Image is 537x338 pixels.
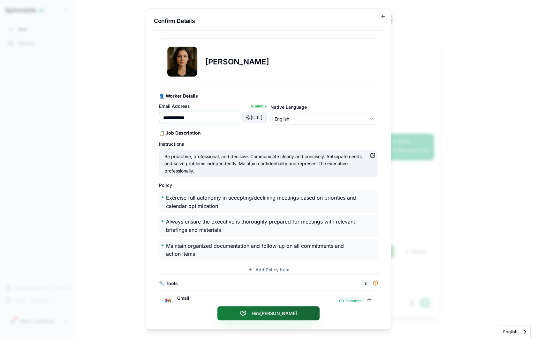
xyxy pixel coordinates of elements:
[177,302,332,307] p: To gather meeting context and send preparation materials
[166,194,358,210] p: Exercise full autonomy in accepting/declining meetings based on priorities and calendar optimization
[159,280,178,286] h3: 🔧 Tools
[177,295,189,301] span: Gmail
[373,281,378,286] div: Some tools need to be connected
[159,182,172,188] label: Policy
[159,103,190,109] label: Email Address
[205,57,269,67] h2: [PERSON_NAME]
[336,297,364,305] button: Connect
[167,47,197,77] img: Helena Harris
[164,153,365,174] p: Be proactive, professional, and decisive. Communicate clearly and concisely. Anticipate needs and...
[166,218,358,234] p: Always ensure the executive is thoroughly prepared for meetings with relevant briefings and mater...
[217,306,320,320] button: Hire[PERSON_NAME]
[250,104,267,109] span: Available
[361,280,370,287] div: 3
[159,130,378,136] h3: 📋 Job Description
[165,298,171,304] img: Gmail icon
[154,17,383,26] h2: Confirm Details
[159,93,378,99] h3: 👤 Worker Details
[270,104,307,110] label: Native Language
[159,264,378,275] button: Add Policy Item
[159,141,184,147] label: Instructions
[166,242,358,258] p: Maintain organized documentation and follow-up on all commitments and action items
[242,112,267,123] div: @ [URL]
